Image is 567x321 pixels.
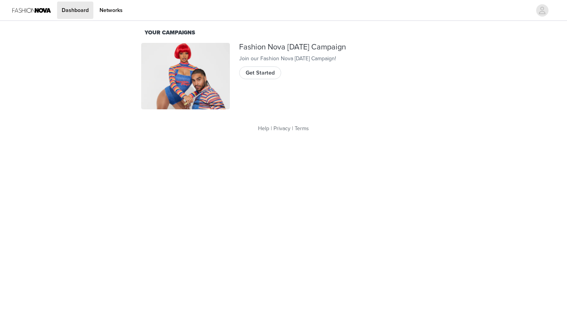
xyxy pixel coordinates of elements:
[239,66,281,79] button: Get Started
[145,29,422,37] div: Your Campaigns
[57,2,93,19] a: Dashboard
[538,4,546,17] div: avatar
[295,125,309,132] a: Terms
[239,43,426,52] div: Fashion Nova [DATE] Campaign
[273,125,290,132] a: Privacy
[271,125,272,132] span: |
[239,54,426,63] div: Join our Fashion Nova [DATE] Campaign!
[95,2,127,19] a: Networks
[292,125,293,132] span: |
[258,125,269,132] a: Help
[141,43,230,110] img: Fashion Nova
[246,69,275,77] span: Get Started
[12,2,51,19] img: Fashion Nova Logo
